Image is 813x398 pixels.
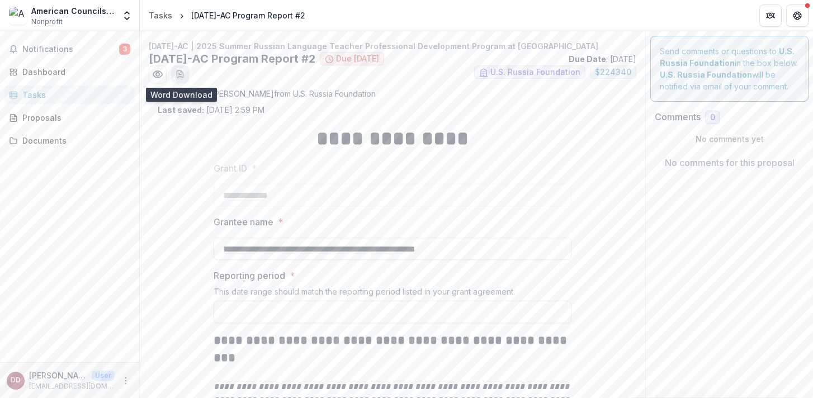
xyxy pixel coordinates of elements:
a: Tasks [144,7,177,23]
div: This date range should match the reporting period listed in your grant agreement. [214,287,571,301]
div: Documents [22,135,126,146]
strong: Last saved: [158,105,204,115]
div: Tasks [22,89,126,101]
a: Proposals [4,108,135,127]
p: [DATE] 2:59 PM [158,104,264,116]
p: Grant ID [214,162,247,175]
h2: [DATE]-AC Program Report #2 [149,52,315,65]
h2: Comments [655,112,701,122]
p: No comments yet [655,133,804,145]
button: More [119,374,133,387]
span: $ 224340 [595,68,631,77]
button: Get Help [786,4,809,27]
strong: U.S. Russia Foundation [660,70,752,79]
span: Notifications [22,45,119,54]
img: American Councils for International Education:ACTR/ACCELS [9,7,27,25]
div: Tasks [149,10,172,21]
span: U.S. Russia Foundation [490,68,580,77]
p: [PERSON_NAME] [29,369,87,381]
span: 3 [119,44,130,55]
button: Open entity switcher [119,4,135,27]
div: American Councils for International Education:ACTR/ACCELS [31,5,115,17]
p: [DATE]-AC | 2025 Summer Russian Language Teacher Professional Development Program at [GEOGRAPHIC_... [149,40,636,52]
button: Notifications3 [4,40,135,58]
button: Preview b8187c3c-d2b9-45e0-b4fd-299321a51586.pdf [149,65,167,83]
p: User [92,371,115,381]
a: Documents [4,131,135,150]
strong: Due Date [569,54,606,64]
button: download-word-button [171,65,189,83]
p: Reporting period [214,269,285,282]
span: Nonprofit [31,17,63,27]
div: Dan Davidson [11,377,21,384]
a: Dashboard [4,63,135,81]
button: Partners [759,4,782,27]
div: Proposals [22,112,126,124]
div: [DATE]-AC Program Report #2 [191,10,305,21]
a: Tasks [4,86,135,104]
nav: breadcrumb [144,7,310,23]
div: Send comments or questions to in the box below. will be notified via email of your comment. [650,36,809,102]
div: Dashboard [22,66,126,78]
p: [EMAIL_ADDRESS][DOMAIN_NAME] [29,381,115,391]
p: No comments for this proposal [665,156,795,169]
p: : [DATE] [569,53,636,65]
span: Due [DATE] [336,54,379,64]
span: 0 [710,113,715,122]
p: Grantee name [214,215,273,229]
p: : [PERSON_NAME] from U.S. Russia Foundation [158,88,627,99]
strong: Assigned by [158,89,207,98]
